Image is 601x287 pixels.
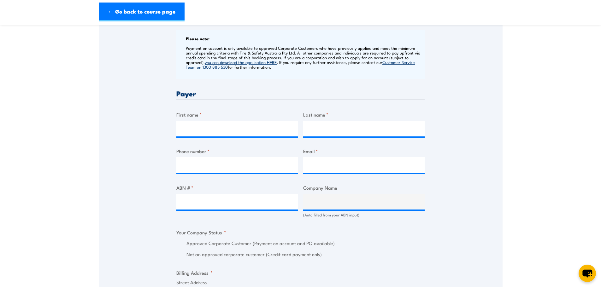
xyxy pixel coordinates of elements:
label: Street Address [176,279,425,286]
a: you can download the application HERE [205,59,277,65]
button: chat-button [579,265,596,282]
label: First name [176,111,298,118]
h3: Payer [176,90,425,97]
a: Customer Service Team on 1300 885 530 [186,59,415,70]
a: ← Go back to course page [99,3,185,21]
legend: Billing Address [176,269,213,276]
label: Phone number [176,147,298,155]
div: (Auto filled from your ABN input) [303,212,425,218]
label: Last name [303,111,425,118]
label: Email [303,147,425,155]
label: Company Name [303,184,425,191]
label: Approved Corporate Customer (Payment on account and PO available) [186,240,425,247]
p: Payment on account is only available to approved Corporate Customers who have previously applied ... [186,46,423,69]
b: Please note: [186,35,209,42]
label: Not an approved corporate customer (Credit card payment only) [186,251,425,258]
legend: Your Company Status [176,229,226,236]
label: ABN # [176,184,298,191]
